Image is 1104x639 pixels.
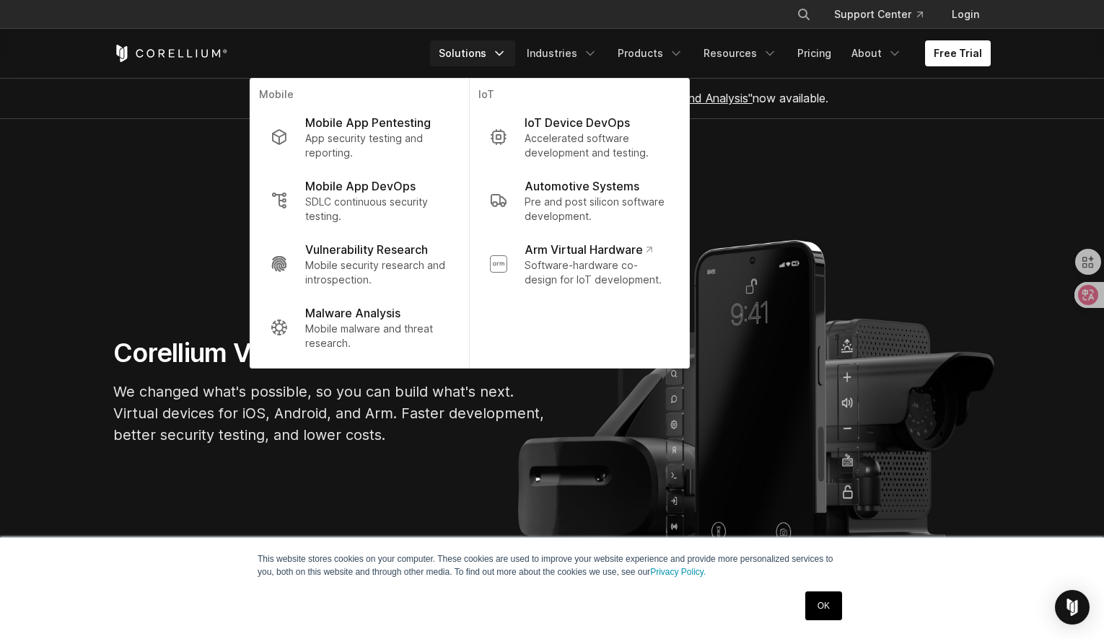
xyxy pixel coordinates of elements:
a: Mobile App Pentesting App security testing and reporting. [259,105,460,169]
a: OK [805,591,842,620]
a: Arm Virtual Hardware Software-hardware co-design for IoT development. [478,232,680,296]
a: Free Trial [925,40,991,66]
p: Malware Analysis [305,304,400,322]
p: Mobile App DevOps [305,177,416,195]
a: Resources [695,40,786,66]
h1: Corellium Virtual Hardware [113,337,546,369]
a: Login [940,1,991,27]
a: Pricing [789,40,840,66]
button: Search [791,1,817,27]
p: IoT Device DevOps [525,114,630,131]
p: Mobile malware and threat research. [305,322,449,351]
p: Software-hardware co-design for IoT development. [525,258,669,287]
p: Accelerated software development and testing. [525,131,669,160]
a: Privacy Policy. [650,567,706,577]
p: IoT [478,87,680,105]
p: This website stores cookies on your computer. These cookies are used to improve your website expe... [258,552,846,578]
p: Automotive Systems [525,177,639,195]
a: Solutions [430,40,515,66]
div: Navigation Menu [430,40,991,66]
a: Support Center [823,1,934,27]
a: Automotive Systems Pre and post silicon software development. [478,169,680,232]
a: Industries [518,40,606,66]
p: App security testing and reporting. [305,131,449,160]
p: We changed what's possible, so you can build what's next. Virtual devices for iOS, Android, and A... [113,381,546,446]
p: Mobile App Pentesting [305,114,431,131]
p: Mobile [259,87,460,105]
p: Pre and post silicon software development. [525,195,669,224]
a: About [843,40,911,66]
div: Navigation Menu [779,1,991,27]
p: Arm Virtual Hardware [525,241,652,258]
a: Products [609,40,692,66]
a: IoT Device DevOps Accelerated software development and testing. [478,105,680,169]
p: SDLC continuous security testing. [305,195,449,224]
a: Mobile App DevOps SDLC continuous security testing. [259,169,460,232]
a: Corellium Home [113,45,228,62]
p: Mobile security research and introspection. [305,258,449,287]
a: Vulnerability Research Mobile security research and introspection. [259,232,460,296]
p: Vulnerability Research [305,241,428,258]
div: Open Intercom Messenger [1055,590,1090,625]
a: Malware Analysis Mobile malware and threat research. [259,296,460,359]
